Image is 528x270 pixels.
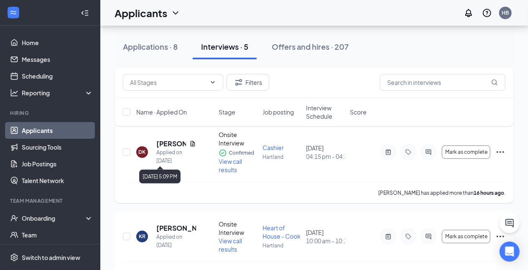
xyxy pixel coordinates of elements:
svg: WorkstreamLogo [9,8,18,17]
div: Switch to admin view [22,253,80,262]
span: Job posting [263,108,294,116]
button: ChatActive [500,213,520,233]
b: 16 hours ago [474,190,504,196]
div: Onboarding [22,214,86,222]
div: Applied on [DATE] [156,148,196,165]
svg: Ellipses [495,232,505,242]
a: Home [22,34,93,51]
div: [DATE] [306,144,345,160]
a: Messages [22,51,93,68]
svg: ChevronDown [171,8,181,18]
div: [DATE] [306,228,345,245]
a: Scheduling [22,68,93,84]
a: Talent Network [22,172,93,189]
button: Mark as complete [442,145,490,159]
div: HB [502,9,509,16]
a: Sourcing Tools [22,139,93,155]
svg: ActiveChat [423,233,434,240]
span: Confirmed [229,149,254,157]
p: [PERSON_NAME] has applied more than . [378,189,505,196]
a: Documents [22,243,93,260]
div: [DATE] 5:09 PM [139,170,181,183]
svg: Settings [10,253,18,262]
button: Mark as complete [442,230,490,243]
p: Hartland [263,242,301,249]
span: View call results [219,158,242,173]
h1: Applicants [115,6,167,20]
svg: QuestionInfo [482,8,492,18]
h5: [PERSON_NAME] [156,224,196,233]
svg: ChatActive [505,218,515,228]
div: KR [139,233,145,240]
input: Search in interviews [380,74,505,91]
svg: Notifications [464,8,474,18]
svg: Document [189,140,196,147]
a: Team [22,227,93,243]
div: Applied on [DATE] [156,233,196,250]
svg: ActiveNote [383,233,393,240]
input: All Stages [130,78,206,87]
div: Applications · 8 [123,41,178,52]
svg: Collapse [81,9,89,17]
div: Onsite Interview [219,220,258,237]
span: Name · Applied On [136,108,187,116]
h5: [PERSON_NAME] [156,139,186,148]
button: Filter Filters [227,74,269,91]
svg: Tag [403,149,413,155]
div: Onsite Interview [219,130,258,147]
div: Team Management [10,197,92,204]
svg: Filter [234,77,244,87]
span: View call results [219,237,242,253]
div: Reporting [22,89,94,97]
svg: ChevronDown [209,79,216,86]
div: Interviews · 5 [201,41,248,52]
a: Job Postings [22,155,93,172]
span: Stage [219,108,235,116]
svg: UserCheck [10,214,18,222]
svg: Analysis [10,89,18,97]
div: Hiring [10,110,92,117]
span: Cashier [263,144,284,151]
p: Hartland [263,153,301,160]
div: DK [139,148,146,155]
svg: MagnifyingGlass [491,79,498,86]
span: Score [350,108,367,116]
svg: Ellipses [495,147,505,157]
a: Applicants [22,122,93,139]
span: 10:00 am - 10:15 am [306,237,345,245]
svg: ActiveChat [423,149,434,155]
div: Offers and hires · 207 [272,41,349,52]
span: Interview Schedule [306,104,345,120]
svg: Tag [403,233,413,240]
span: Heart of House - Cook [263,224,301,240]
div: Open Intercom Messenger [500,242,520,262]
span: 04:15 pm - 04:30 pm [306,152,345,160]
svg: ActiveNote [383,149,393,155]
span: Mark as complete [445,234,487,239]
span: Mark as complete [445,149,487,155]
svg: CheckmarkCircle [219,149,227,157]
